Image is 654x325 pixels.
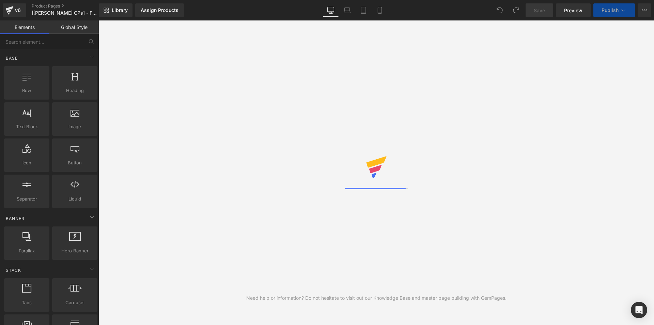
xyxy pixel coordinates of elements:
a: Laptop [339,3,355,17]
span: Liquid [54,195,95,203]
span: Separator [6,195,47,203]
a: v6 [3,3,26,17]
span: Text Block [6,123,47,130]
div: v6 [14,6,22,15]
span: Button [54,159,95,166]
span: Banner [5,215,25,222]
span: Publish [602,8,619,13]
span: Icon [6,159,47,166]
span: Library [112,7,128,13]
a: Tablet [355,3,372,17]
div: Open Intercom Messenger [631,302,647,318]
span: Heading [54,87,95,94]
a: New Library [99,3,133,17]
span: Tabs [6,299,47,306]
span: Hero Banner [54,247,95,254]
a: Preview [556,3,591,17]
span: Save [534,7,545,14]
span: Row [6,87,47,94]
a: Mobile [372,3,388,17]
span: Base [5,55,18,61]
span: Stack [5,267,22,274]
button: Publish [593,3,635,17]
span: Parallax [6,247,47,254]
span: Preview [564,7,582,14]
a: Product Pages [32,3,110,9]
span: [[PERSON_NAME] GPs] - FLOOR ONE S5 Extreme [32,10,97,16]
button: More [638,3,651,17]
button: Redo [509,3,523,17]
a: Global Style [49,20,99,34]
span: Carousel [54,299,95,306]
div: Need help or information? Do not hesitate to visit out our Knowledge Base and master page buildin... [246,294,507,302]
div: Assign Products [141,8,178,13]
button: Undo [493,3,507,17]
span: Image [54,123,95,130]
a: Desktop [323,3,339,17]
